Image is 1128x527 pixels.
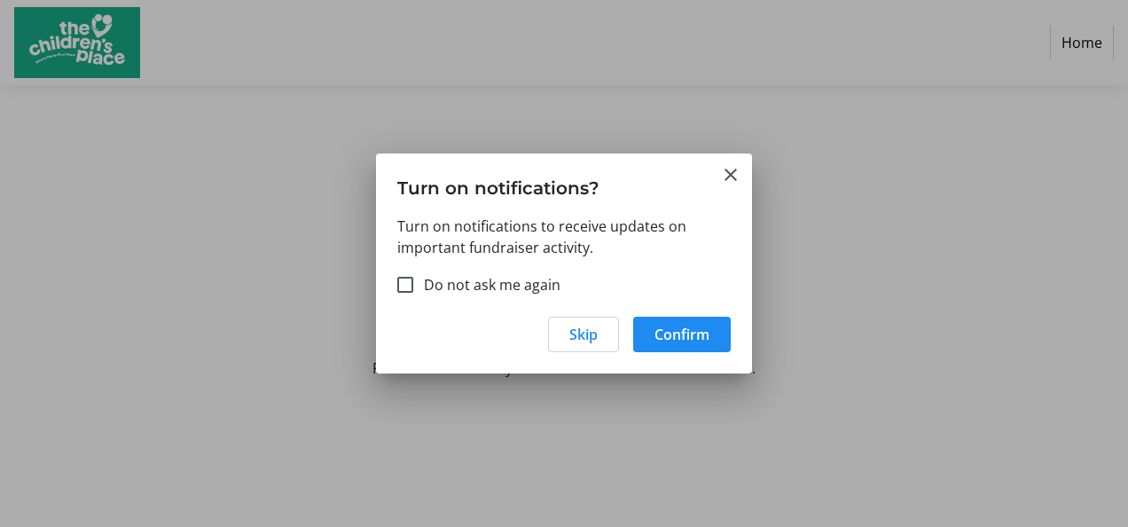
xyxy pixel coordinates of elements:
[569,324,598,345] span: Skip
[397,216,731,258] p: Turn on notifications to receive updates on important fundraiser activity.
[548,317,619,352] button: Skip
[376,153,752,215] h3: Turn on notifications?
[720,164,741,185] button: Close
[654,324,709,345] span: Confirm
[413,274,560,295] label: Do not ask me again
[633,317,731,352] button: Confirm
